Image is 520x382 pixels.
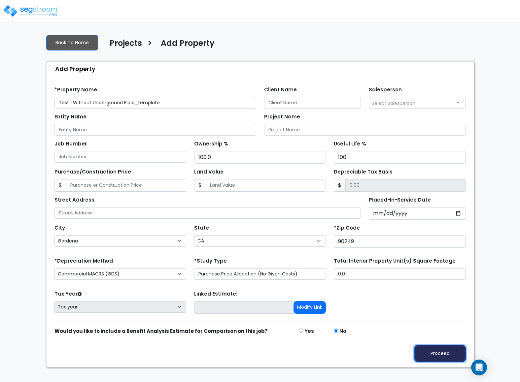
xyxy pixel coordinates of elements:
[334,179,346,192] span: $
[334,224,360,232] label: *Zip Code
[294,301,326,314] button: Modify Link
[54,86,97,94] label: *Property Name
[54,168,131,176] label: Purchase/Construction Price
[334,140,366,148] label: Useful Life %
[334,268,466,280] input: total square foot
[54,140,87,148] label: Job Number
[54,207,361,219] input: Street Address
[264,86,297,94] label: Client Name
[194,140,228,148] label: Ownership %
[334,151,466,164] input: Useful Life %
[194,151,326,164] input: Ownership %
[194,179,206,192] span: $
[369,86,402,94] label: Salesperson
[3,4,59,17] img: logo_pro_r.png
[414,345,466,362] button: Proceed
[194,257,227,265] label: *Study Type
[471,360,487,375] div: Open Intercom Messenger
[264,113,300,121] label: Project Name
[194,290,237,298] label: Linked Estimate:
[110,39,142,50] h4: Projects
[54,151,186,163] input: Job Number
[334,257,456,265] label: Total Interior Property Unit(s) Square Footage
[54,97,256,109] input: Property Name
[54,257,113,265] label: *Depreciation Method
[264,97,361,109] input: Client Name
[105,39,142,52] a: Projects
[194,168,224,176] label: Land Value
[54,290,82,298] label: Tax Year
[147,38,153,51] h3: >
[66,179,186,192] input: Purchase or Construction Price
[54,224,65,232] label: City
[54,328,268,334] strong: Would you like to include a Benefit Analysis Estimate for Comparison on this job?
[339,328,346,335] label: No
[206,179,326,192] input: Land Value
[334,168,393,176] label: Depreciable Tax Basis
[156,39,215,52] a: Add Property
[161,39,215,50] h4: Add Property
[54,124,256,136] input: Entity Name
[369,196,431,204] label: Placed-In-Service Date
[372,100,415,107] span: Select Salesperson
[46,35,98,50] a: Back To Home
[54,179,66,192] span: $
[194,224,209,232] label: State
[304,328,314,335] label: Yes
[334,235,466,248] input: Zip Code
[54,113,87,121] label: Entity Name
[50,62,474,76] div: Add Property
[264,124,466,136] input: Project Name
[345,179,466,192] input: 0.00
[54,196,94,204] label: Street Address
